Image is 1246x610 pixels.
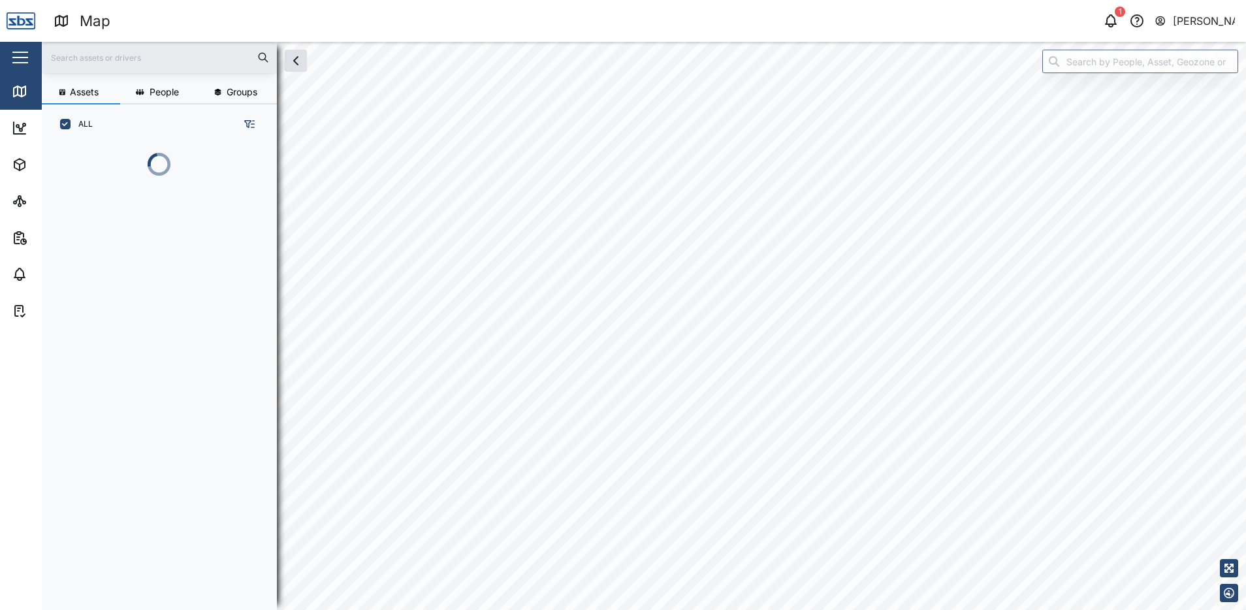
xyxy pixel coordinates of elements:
div: Assets [34,157,74,172]
canvas: Map [42,42,1246,610]
div: Reports [34,231,78,245]
span: Assets [70,88,99,97]
div: Sites [34,194,65,208]
button: [PERSON_NAME] [1154,12,1236,30]
div: Map [34,84,63,99]
div: 1 [1115,7,1125,17]
div: [PERSON_NAME] [1173,13,1236,29]
div: Dashboard [34,121,93,135]
label: ALL [71,119,93,129]
span: People [150,88,179,97]
span: Groups [227,88,257,97]
input: Search assets or drivers [50,48,269,67]
div: Alarms [34,267,74,281]
div: Map [80,10,110,33]
input: Search by People, Asset, Geozone or Place [1042,50,1238,73]
div: grid [52,196,276,600]
img: Main Logo [7,7,35,35]
div: Tasks [34,304,70,318]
